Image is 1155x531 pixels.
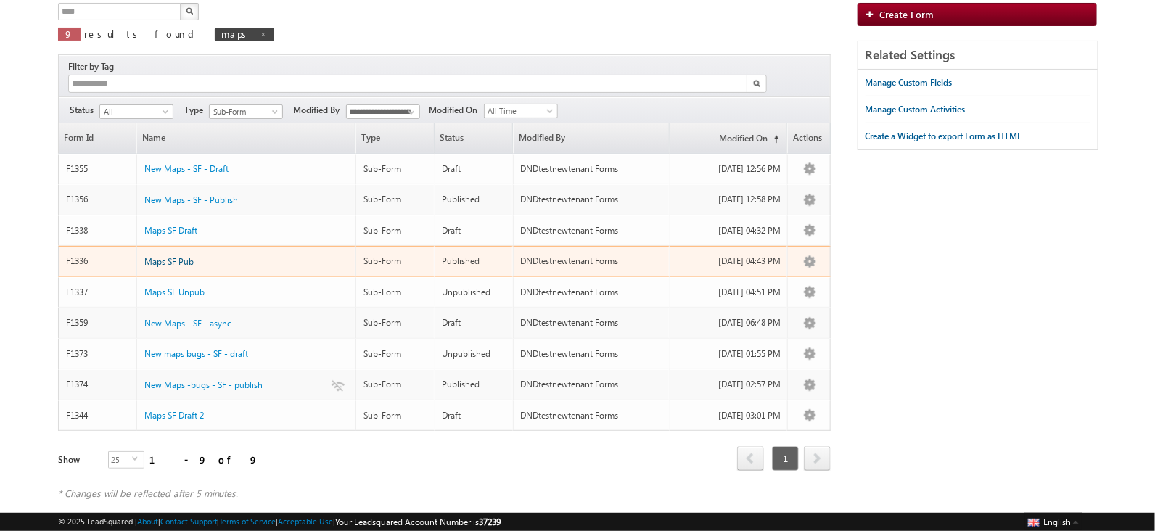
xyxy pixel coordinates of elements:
[186,7,193,15] img: Search
[336,516,501,527] span: Your Leadsquared Account Number is
[484,104,558,118] a: All Time
[521,378,663,391] div: DNDtestnewtenant Forms
[788,123,830,153] span: Actions
[65,28,73,40] span: 9
[149,451,259,468] div: 1 - 9 of 9
[144,410,204,421] span: Maps SF Draft 2
[66,347,130,361] div: F1373
[144,162,229,176] a: New Maps - SF - Draft
[429,104,484,117] span: Modified On
[99,104,173,119] a: All
[144,256,194,267] span: Maps SF Pub
[363,286,427,299] div: Sub-Form
[144,348,248,359] span: New maps bugs - SF - draft
[866,9,880,18] img: add_icon.png
[678,347,781,361] div: [DATE] 01:55 PM
[753,80,760,87] img: Search
[521,347,663,361] div: DNDtestnewtenant Forms
[222,28,252,40] span: maps
[144,225,197,236] span: Maps SF Draft
[137,516,158,526] a: About
[144,287,205,297] span: Maps SF Unpub
[363,255,427,268] div: Sub-Form
[109,452,132,468] span: 25
[443,286,506,299] div: Unpublished
[100,105,169,118] span: All
[866,76,953,89] div: Manage Custom Fields
[866,103,966,116] div: Manage Custom Activities
[144,194,238,205] span: New Maps - SF - Publish
[521,193,663,206] div: DNDtestnewtenant Forms
[678,286,781,299] div: [DATE] 04:51 PM
[68,59,119,75] div: Filter by Tag
[435,123,512,153] span: Status
[58,515,501,529] span: © 2025 LeadSquared | | | | |
[737,448,764,471] a: prev
[737,446,764,471] span: prev
[220,516,276,526] a: Terms of Service
[66,162,130,176] div: F1355
[443,193,506,206] div: Published
[66,255,130,268] div: F1336
[521,162,663,176] div: DNDtestnewtenant Forms
[678,193,781,206] div: [DATE] 12:58 PM
[66,286,130,299] div: F1337
[521,255,663,268] div: DNDtestnewtenant Forms
[66,409,130,422] div: F1344
[363,316,427,329] div: Sub-Form
[58,453,96,466] div: Show
[144,163,229,174] span: New Maps - SF - Draft
[144,286,205,299] a: Maps SF Unpub
[144,255,194,268] a: Maps SF Pub
[521,316,663,329] div: DNDtestnewtenant Forms
[400,105,419,120] a: Show All Items
[804,446,831,471] span: next
[66,193,130,206] div: F1356
[356,123,433,153] span: Type
[363,378,427,391] div: Sub-Form
[70,104,99,117] span: Status
[1043,516,1071,527] span: English
[144,347,248,361] a: New maps bugs - SF - draft
[866,130,1022,143] div: Create a Widget to export Form as HTML
[66,224,130,237] div: F1338
[144,194,238,207] a: New Maps - SF - Publish
[866,123,1022,149] a: Create a Widget to export Form as HTML
[279,516,334,526] a: Acceptable Use
[866,96,966,123] a: Manage Custom Activities
[144,317,231,330] a: New Maps - SF - async
[66,378,130,391] div: F1374
[804,448,831,471] a: next
[144,409,204,422] a: Maps SF Draft 2
[144,379,263,390] span: New Maps -bugs - SF - publish
[772,446,799,471] span: 1
[443,378,506,391] div: Published
[443,347,506,361] div: Unpublished
[294,104,346,117] span: Modified By
[514,123,669,153] a: Modified By
[443,255,506,268] div: Published
[678,409,781,422] div: [DATE] 03:01 PM
[485,104,554,118] span: All Time
[209,104,283,119] a: Sub-Form
[443,316,506,329] div: Draft
[866,70,953,96] a: Manage Custom Fields
[363,347,427,361] div: Sub-Form
[363,193,427,206] div: Sub-Form
[678,378,781,391] div: [DATE] 02:57 PM
[678,316,781,329] div: [DATE] 06:48 PM
[443,409,506,422] div: Draft
[521,224,663,237] div: DNDtestnewtenant Forms
[144,379,263,392] a: New Maps -bugs - SF - publish
[521,409,663,422] div: DNDtestnewtenant Forms
[184,104,209,117] span: Type
[521,286,663,299] div: DNDtestnewtenant Forms
[84,28,200,40] span: results found
[363,162,427,176] div: Sub-Form
[137,123,355,153] a: Name
[880,8,934,20] span: Create Form
[58,487,831,500] div: * Changes will be reflected after 5 minutes.
[768,133,779,145] span: (sorted ascending)
[59,123,136,153] a: Form Id
[443,224,506,237] div: Draft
